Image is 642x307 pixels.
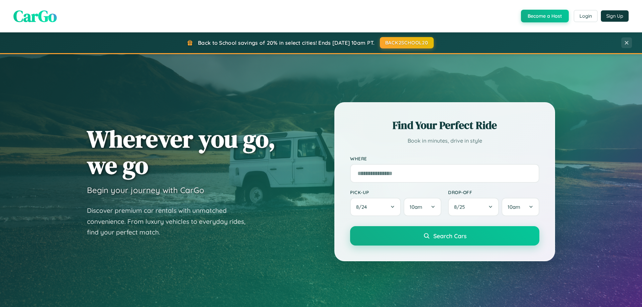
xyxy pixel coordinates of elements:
button: 10am [502,198,539,216]
label: Where [350,156,539,161]
button: 10am [404,198,441,216]
label: Drop-off [448,189,539,195]
button: Login [574,10,598,22]
p: Book in minutes, drive in style [350,136,539,146]
h1: Wherever you go, we go [87,126,276,178]
h2: Find Your Perfect Ride [350,118,539,133]
button: Become a Host [521,10,569,22]
button: 8/25 [448,198,499,216]
button: Search Cars [350,226,539,246]
span: Search Cars [433,232,466,240]
h3: Begin your journey with CarGo [87,185,204,195]
span: 8 / 25 [454,204,468,210]
button: Sign Up [601,10,629,22]
span: CarGo [13,5,57,27]
span: 8 / 24 [356,204,370,210]
span: 10am [508,204,520,210]
span: Back to School savings of 20% in select cities! Ends [DATE] 10am PT. [198,39,374,46]
button: 8/24 [350,198,401,216]
p: Discover premium car rentals with unmatched convenience. From luxury vehicles to everyday rides, ... [87,205,254,238]
label: Pick-up [350,189,441,195]
span: 10am [410,204,422,210]
button: BACK2SCHOOL20 [380,37,434,48]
